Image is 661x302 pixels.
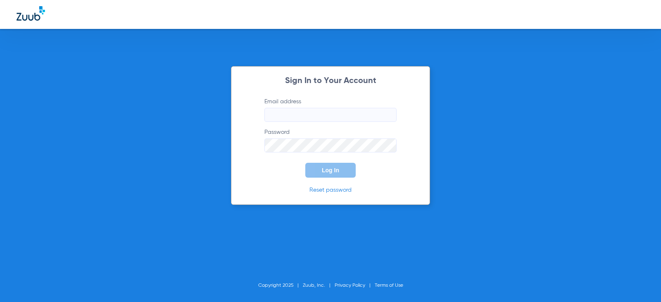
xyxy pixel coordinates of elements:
[264,97,397,122] label: Email address
[264,108,397,122] input: Email address
[322,167,339,174] span: Log In
[335,283,365,288] a: Privacy Policy
[375,283,403,288] a: Terms of Use
[264,138,397,152] input: Password
[17,6,45,21] img: Zuub Logo
[258,281,303,290] li: Copyright 2025
[305,163,356,178] button: Log In
[264,128,397,152] label: Password
[309,187,352,193] a: Reset password
[303,281,335,290] li: Zuub, Inc.
[252,77,409,85] h2: Sign In to Your Account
